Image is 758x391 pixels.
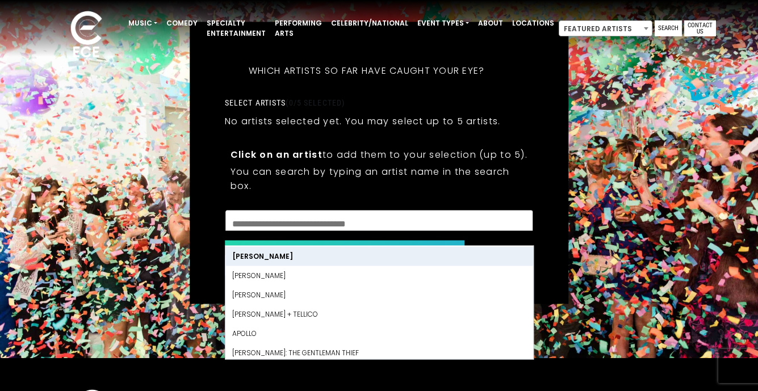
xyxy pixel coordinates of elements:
a: Event Types [413,14,474,33]
p: No artists selected yet. You may select up to 5 artists. [225,113,501,128]
a: Locations [508,14,559,33]
p: to add them to your selection (up to 5). [231,147,528,161]
label: Select artists [225,97,345,107]
span: (0/5 selected) [286,98,345,107]
p: You can search by typing an artist name in the search box. [231,164,528,192]
a: Comedy [162,14,202,33]
h5: Which artists so far have caught your eye? [225,50,509,91]
a: Music [124,14,162,33]
a: Search [655,20,682,36]
a: Performing Arts [270,14,326,43]
span: Featured Artists [559,20,652,36]
a: Celebrity/National [326,14,413,33]
textarea: Search [232,217,526,227]
li: [PERSON_NAME] [225,246,533,266]
li: [PERSON_NAME] [225,285,533,304]
img: ece_new_logo_whitev2-1.png [58,8,115,63]
li: [PERSON_NAME] [225,266,533,285]
a: Contact Us [684,20,716,36]
a: About [474,14,508,33]
li: [PERSON_NAME] + Tellico [225,304,533,323]
strong: Click on an artist [231,148,323,161]
li: [PERSON_NAME]: The Gentleman Thief [225,343,533,362]
li: Apollo [225,323,533,343]
a: Specialty Entertainment [202,14,270,43]
span: Featured Artists [559,21,652,37]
